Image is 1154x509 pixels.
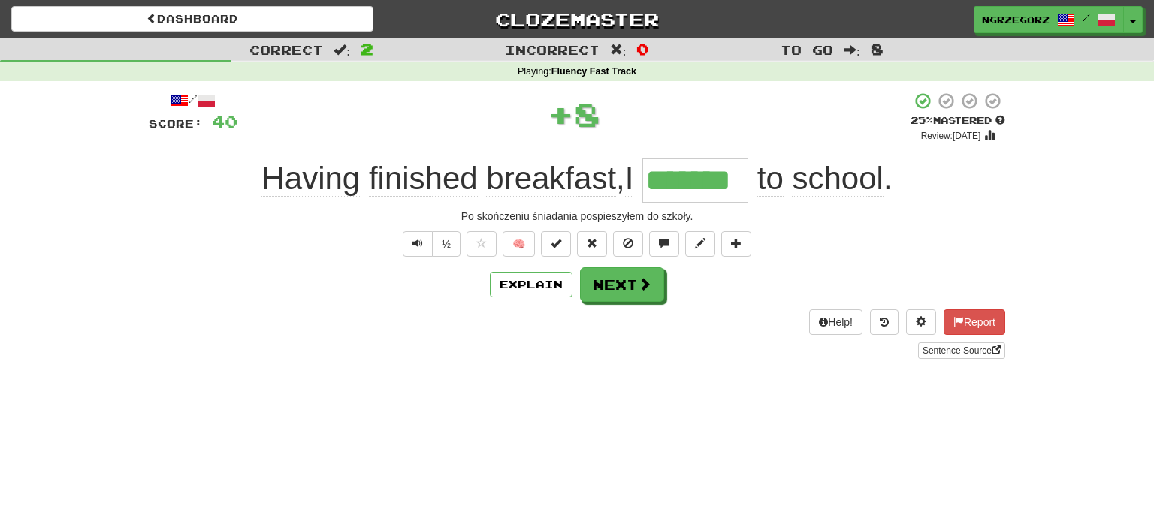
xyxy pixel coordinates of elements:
[396,6,758,32] a: Clozemaster
[541,231,571,257] button: Set this sentence to 100% Mastered (alt+m)
[551,66,636,77] strong: Fluency Fast Track
[982,13,1050,26] span: ngrzegorz
[580,267,664,302] button: Next
[361,40,373,58] span: 2
[781,42,833,57] span: To go
[400,231,461,257] div: Text-to-speech controls
[505,42,600,57] span: Incorrect
[721,231,751,257] button: Add to collection (alt+a)
[212,112,237,131] span: 40
[809,309,862,335] button: Help!
[369,161,478,197] span: finished
[792,161,883,197] span: school
[490,272,572,297] button: Explain
[610,44,627,56] span: :
[486,161,616,197] span: breakfast
[574,95,600,133] span: 8
[432,231,461,257] button: ½
[911,114,1005,128] div: Mastered
[918,342,1005,359] a: Sentence Source
[921,131,981,141] small: Review: [DATE]
[11,6,373,32] a: Dashboard
[467,231,497,257] button: Favorite sentence (alt+f)
[261,161,360,197] span: Having
[625,161,634,197] span: I
[261,161,642,197] span: ,
[149,117,203,130] span: Score:
[613,231,643,257] button: Ignore sentence (alt+i)
[685,231,715,257] button: Edit sentence (alt+d)
[757,161,784,197] span: to
[748,161,892,197] span: .
[944,309,1005,335] button: Report
[149,209,1005,224] div: Po skończeniu śniadania pospieszyłem do szkoły.
[577,231,607,257] button: Reset to 0% Mastered (alt+r)
[844,44,860,56] span: :
[403,231,433,257] button: Play sentence audio (ctl+space)
[149,92,237,110] div: /
[974,6,1124,33] a: ngrzegorz /
[503,231,535,257] button: 🧠
[334,44,350,56] span: :
[249,42,323,57] span: Correct
[870,309,899,335] button: Round history (alt+y)
[1083,12,1090,23] span: /
[911,114,933,126] span: 25 %
[871,40,884,58] span: 8
[548,92,574,137] span: +
[649,231,679,257] button: Discuss sentence (alt+u)
[636,40,649,58] span: 0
